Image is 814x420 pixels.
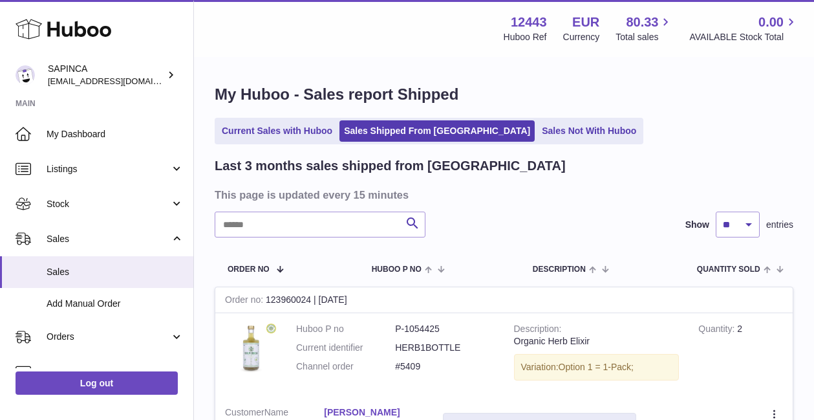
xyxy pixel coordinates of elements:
img: 1xHerb_NB.png [225,323,277,375]
span: entries [766,219,793,231]
div: SAPINCA [48,63,164,87]
a: Log out [16,371,178,395]
dt: Huboo P no [296,323,395,335]
h3: This page is updated every 15 minutes [215,188,790,202]
span: Quantity Sold [697,265,760,274]
span: My Dashboard [47,128,184,140]
span: Stock [47,198,170,210]
strong: 12443 [511,14,547,31]
dd: P-1054425 [395,323,494,335]
span: Description [533,265,586,274]
a: Sales Not With Huboo [537,120,641,142]
span: Sales [47,233,170,245]
dd: HERB1BOTTLE [395,342,494,354]
span: Huboo P no [372,265,422,274]
dt: Channel order [296,360,395,373]
span: Total sales [616,31,673,43]
strong: Order no [225,294,266,308]
label: Show [685,219,709,231]
a: Current Sales with Huboo [217,120,337,142]
span: AVAILABLE Stock Total [689,31,798,43]
strong: Quantity [698,324,737,337]
a: 0.00 AVAILABLE Stock Total [689,14,798,43]
td: 2 [689,313,793,397]
span: Sales [47,266,184,278]
a: 80.33 Total sales [616,14,673,43]
span: [EMAIL_ADDRESS][DOMAIN_NAME] [48,76,190,86]
span: Usage [47,366,184,378]
dt: Current identifier [296,342,395,354]
span: Customer [225,407,264,417]
strong: EUR [572,14,599,31]
h2: Last 3 months sales shipped from [GEOGRAPHIC_DATA] [215,157,566,175]
div: Variation: [514,354,680,381]
h1: My Huboo - Sales report Shipped [215,84,793,105]
img: info@sapinca.com [16,65,35,85]
dd: #5409 [395,360,494,373]
div: Organic Herb Elixir [514,335,680,348]
span: Option 1 = 1-Pack; [559,362,634,372]
span: Add Manual Order [47,298,184,310]
span: Listings [47,163,170,175]
div: 123960024 | [DATE] [215,287,793,313]
span: 80.33 [626,14,658,31]
strong: Description [514,324,562,337]
span: Order No [228,265,270,274]
span: 0.00 [758,14,784,31]
div: Currency [563,31,600,43]
div: Huboo Ref [504,31,547,43]
a: [PERSON_NAME] [324,406,423,419]
a: Sales Shipped From [GEOGRAPHIC_DATA] [339,120,535,142]
span: Orders [47,331,170,343]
